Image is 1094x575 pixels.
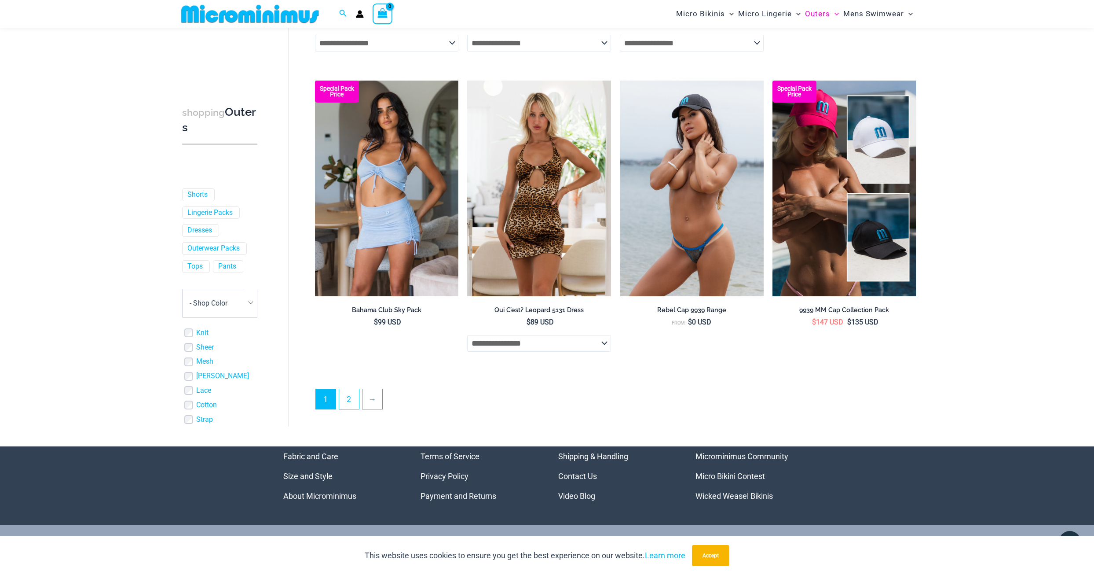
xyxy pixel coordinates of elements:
[315,81,459,296] img: Bahama Club Sky 9170 Crop Top 5404 Skirt 01
[421,491,496,501] a: Payment and Returns
[182,107,225,118] span: shopping
[196,343,214,352] a: Sheer
[558,472,597,481] a: Contact Us
[645,551,685,560] a: Learn more
[421,446,536,506] nav: Menu
[620,81,764,296] img: Rebel Cap BlackElectric Blue 9939 Cap 07
[772,81,916,296] img: Rebel Cap
[315,389,916,414] nav: Product Pagination
[692,545,729,566] button: Accept
[527,318,554,326] bdi: 89 USD
[847,318,851,326] span: $
[738,3,792,25] span: Micro Lingerie
[374,318,401,326] bdi: 99 USD
[467,81,611,296] a: qui c'est leopard 5131 dress 01qui c'est leopard 5131 dress 04qui c'est leopard 5131 dress 04
[421,446,536,506] aside: Footer Widget 2
[772,306,916,317] a: 9939 MM Cap Collection Pack
[421,472,468,481] a: Privacy Policy
[218,262,236,271] a: Pants
[196,401,217,410] a: Cotton
[315,81,459,296] a: Bahama Club Sky 9170 Crop Top 5404 Skirt 01 Bahama Club Sky 9170 Crop Top 5404 Skirt 06Bahama Clu...
[283,446,399,506] aside: Footer Widget 1
[725,3,734,25] span: Menu Toggle
[315,306,459,317] a: Bahama Club Sky Pack
[196,415,213,424] a: Strap
[178,4,322,24] img: MM SHOP LOGO FLAT
[843,3,904,25] span: Mens Swimwear
[190,299,227,307] span: - Shop Color
[672,320,686,326] span: From:
[558,452,628,461] a: Shipping & Handling
[183,289,257,317] span: - Shop Color
[182,289,257,318] span: - Shop Color
[187,244,240,253] a: Outerwear Packs
[339,8,347,19] a: Search icon link
[187,190,208,199] a: Shorts
[620,81,764,296] a: Rebel CapRebel Cap BlackElectric Blue 9939 Cap 07Rebel Cap BlackElectric Blue 9939 Cap 07
[196,328,209,338] a: Knit
[688,318,692,326] span: $
[283,472,333,481] a: Size and Style
[187,226,212,235] a: Dresses
[356,10,364,18] a: Account icon link
[362,389,382,409] a: →
[736,3,803,25] a: Micro LingerieMenu ToggleMenu Toggle
[421,452,479,461] a: Terms of Service
[558,446,674,506] nav: Menu
[558,491,595,501] a: Video Blog
[196,357,213,366] a: Mesh
[315,306,459,314] h2: Bahama Club Sky Pack
[374,318,378,326] span: $
[847,318,878,326] bdi: 135 USD
[695,452,788,461] a: Microminimus Community
[196,386,211,395] a: Lace
[695,472,765,481] a: Micro Bikini Contest
[283,491,356,501] a: About Microminimus
[283,452,338,461] a: Fabric and Care
[373,4,393,24] a: View Shopping Cart, empty
[187,208,233,217] a: Lingerie Packs
[803,3,841,25] a: OutersMenu ToggleMenu Toggle
[772,86,816,97] b: Special Pack Price
[527,318,531,326] span: $
[695,446,811,506] nav: Menu
[812,318,843,326] bdi: 147 USD
[812,318,816,326] span: $
[467,306,611,317] a: Qui C’est? Leopard 5131 Dress
[688,318,711,326] bdi: 0 USD
[674,3,736,25] a: Micro BikinisMenu ToggleMenu Toggle
[196,372,249,381] a: [PERSON_NAME]
[558,446,674,506] aside: Footer Widget 3
[695,491,773,501] a: Wicked Weasel Bikinis
[830,3,839,25] span: Menu Toggle
[187,262,203,271] a: Tops
[182,105,257,135] h3: Outers
[620,306,764,314] h2: Rebel Cap 9939 Range
[283,446,399,506] nav: Menu
[805,3,830,25] span: Outers
[316,389,336,409] span: Page 1
[315,86,359,97] b: Special Pack Price
[904,3,913,25] span: Menu Toggle
[695,446,811,506] aside: Footer Widget 4
[772,81,916,296] a: Rebel Cap Rebel Cap BlackElectric Blue 9939 Cap 05Rebel Cap BlackElectric Blue 9939 Cap 05
[339,389,359,409] a: Page 2
[841,3,915,25] a: Mens SwimwearMenu ToggleMenu Toggle
[792,3,801,25] span: Menu Toggle
[673,1,917,26] nav: Site Navigation
[365,549,685,562] p: This website uses cookies to ensure you get the best experience on our website.
[620,306,764,317] a: Rebel Cap 9939 Range
[676,3,725,25] span: Micro Bikinis
[772,306,916,314] h2: 9939 MM Cap Collection Pack
[467,306,611,314] h2: Qui C’est? Leopard 5131 Dress
[467,81,611,296] img: qui c'est leopard 5131 dress 01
